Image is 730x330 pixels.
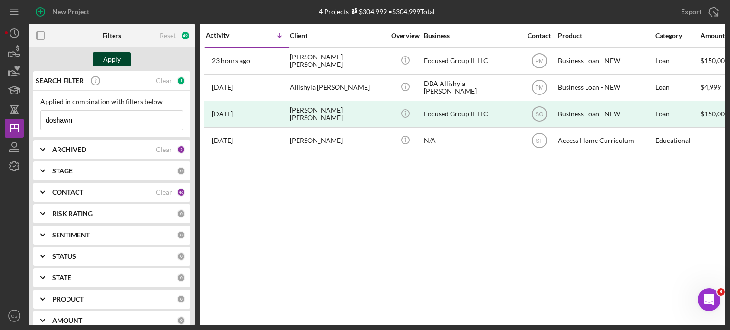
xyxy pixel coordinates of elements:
div: Focused Group IL LLC [424,48,519,74]
iframe: Intercom live chat [698,288,720,311]
div: 46 [177,188,185,197]
time: 2024-06-30 01:35 [212,137,233,144]
b: RISK RATING [52,210,93,217]
time: 2024-08-29 17:59 [212,110,233,118]
div: [PERSON_NAME] [290,128,385,153]
text: SF [536,138,543,144]
div: 0 [177,273,185,282]
div: Applied in combination with filters below [40,98,183,105]
time: 2025-09-12 16:55 [212,84,233,91]
div: Access Home Curriculum [558,128,653,153]
div: Business Loan - NEW [558,102,653,127]
b: Filters [102,32,121,39]
div: Business Loan - NEW [558,48,653,74]
b: AMOUNT [52,317,82,324]
div: Activity [206,31,248,39]
div: 0 [177,209,185,218]
text: PM [535,85,544,91]
text: SO [535,111,543,118]
button: New Project [29,2,99,21]
div: 0 [177,295,185,303]
span: 3 [717,288,725,296]
div: 0 [177,167,185,175]
div: Loan [655,102,700,127]
div: Loan [655,75,700,100]
span: $4,999 [701,83,721,91]
div: N/A [424,128,519,153]
b: CONTACT [52,189,83,196]
b: ARCHIVED [52,146,86,153]
text: PM [535,58,544,65]
b: STAGE [52,167,73,175]
time: 2025-09-15 18:37 [212,57,250,65]
div: Product [558,32,653,39]
div: 1 [177,76,185,85]
div: Clear [156,146,172,153]
div: Category [655,32,700,39]
div: 2 [177,145,185,154]
b: SENTIMENT [52,231,90,239]
div: Business [424,32,519,39]
div: 0 [177,231,185,239]
div: 0 [177,316,185,325]
button: Export [672,2,725,21]
div: Loan [655,48,700,74]
div: DBA Allishyia [PERSON_NAME] [424,75,519,100]
div: $304,999 [349,8,387,16]
div: Business Loan - NEW [558,75,653,100]
div: [PERSON_NAME] [PERSON_NAME] [290,102,385,127]
text: CS [11,313,17,319]
div: Educational [655,128,700,153]
div: Apply [103,52,121,66]
button: CS [5,306,24,325]
div: 0 [177,252,185,261]
div: Clear [156,189,172,196]
div: Focused Group IL LLC [424,102,519,127]
span: $150,000 [701,57,729,65]
div: Allishyia [PERSON_NAME] [290,75,385,100]
b: STATUS [52,253,76,260]
div: Clear [156,77,172,85]
div: 4 Projects • $304,999 Total [319,8,435,16]
div: Overview [387,32,423,39]
div: Reset [160,32,176,39]
div: Export [681,2,701,21]
div: 49 [181,31,190,40]
b: PRODUCT [52,295,84,303]
b: SEARCH FILTER [36,77,84,85]
b: STATE [52,274,71,282]
div: New Project [52,2,89,21]
button: Apply [93,52,131,66]
div: [PERSON_NAME] [PERSON_NAME] [290,48,385,74]
div: Client [290,32,385,39]
div: Contact [521,32,557,39]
